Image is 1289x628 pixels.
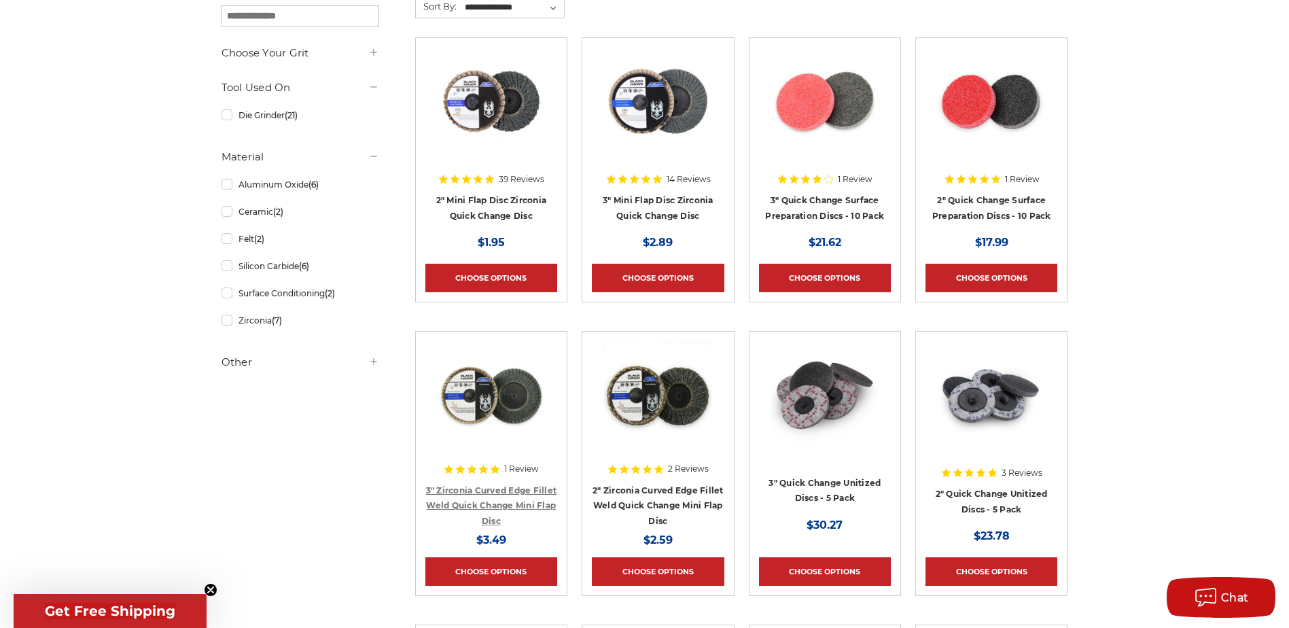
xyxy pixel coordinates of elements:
a: 2 inch surface preparation discs [925,48,1057,179]
a: 2" Mini Flap Disc Zirconia Quick Change Disc [436,195,547,221]
a: Aluminum Oxide [222,173,379,196]
img: Black Hawk Abrasives 2-inch Zirconia Flap Disc with 60 Grit Zirconia for Smooth Finishing [437,48,546,156]
img: BHA 3 inch quick change curved edge flap discs [437,341,546,450]
img: BHA 2 inch mini curved edge quick change flap discs [603,341,712,450]
a: BHA 3" Quick Change 60 Grit Flap Disc for Fine Grinding and Finishing [592,48,724,179]
img: 2 inch surface preparation discs [937,48,1046,156]
span: Get Free Shipping [45,603,175,619]
a: 3" Quick Change Unitized Discs - 5 Pack [759,341,891,473]
span: $1.95 [478,236,505,249]
span: (2) [273,207,283,217]
img: BHA 3" Quick Change 60 Grit Flap Disc for Fine Grinding and Finishing [603,48,712,156]
span: $2.59 [643,534,673,546]
span: 1 Review [1005,175,1040,184]
img: 3" Quick Change Unitized Discs - 5 Pack [771,341,879,450]
a: 2" Quick Change Unitized Discs - 5 Pack [936,489,1048,514]
a: Choose Options [925,557,1057,586]
a: Silicon Carbide [222,254,379,278]
h5: Other [222,354,379,370]
a: Choose Options [425,557,557,586]
a: Choose Options [425,264,557,292]
h5: Choose Your Grit [222,45,379,61]
span: 39 Reviews [499,175,544,184]
a: Die Grinder [222,103,379,127]
img: 3 inch surface preparation discs [771,48,879,156]
span: (2) [325,288,335,298]
a: 3" Zirconia Curved Edge Fillet Weld Quick Change Mini Flap Disc [426,485,557,526]
a: 2" Quick Change Surface Preparation Discs - 10 Pack [932,195,1051,221]
a: Surface Conditioning [222,281,379,305]
button: Chat [1167,577,1275,618]
span: (21) [285,110,298,120]
a: Black Hawk Abrasives 2-inch Zirconia Flap Disc with 60 Grit Zirconia for Smooth Finishing [425,48,557,179]
a: Choose Options [592,557,724,586]
span: $21.62 [809,236,841,249]
span: (7) [272,315,282,326]
img: 2" Quick Change Unitized Discs - 5 Pack [937,341,1046,450]
a: 3 inch surface preparation discs [759,48,891,179]
div: Get Free ShippingClose teaser [14,594,207,628]
h5: Material [222,149,379,165]
span: $17.99 [975,236,1008,249]
a: Ceramic [222,200,379,224]
button: Close teaser [204,583,217,597]
a: Choose Options [759,264,891,292]
span: $2.89 [643,236,673,249]
a: Felt [222,227,379,251]
a: 2" Quick Change Unitized Discs - 5 Pack [925,341,1057,473]
span: 1 Review [838,175,872,184]
span: (2) [254,234,264,244]
a: 3" Mini Flap Disc Zirconia Quick Change Disc [603,195,713,221]
a: 3" Quick Change Unitized Discs - 5 Pack [769,478,881,504]
a: 3" Quick Change Surface Preparation Discs - 10 Pack [765,195,884,221]
a: Choose Options [759,557,891,586]
a: BHA 3 inch quick change curved edge flap discs [425,341,557,473]
h5: Tool Used On [222,80,379,96]
a: Choose Options [592,264,724,292]
span: $23.78 [974,529,1010,542]
span: $3.49 [476,534,506,546]
a: Zirconia [222,309,379,332]
a: Choose Options [925,264,1057,292]
span: 14 Reviews [667,175,711,184]
a: BHA 2 inch mini curved edge quick change flap discs [592,341,724,473]
span: 3 Reviews [1002,469,1042,477]
span: $30.27 [807,519,843,531]
span: (6) [299,261,309,271]
span: (6) [308,179,319,190]
span: Chat [1221,591,1249,604]
a: 2" Zirconia Curved Edge Fillet Weld Quick Change Mini Flap Disc [593,485,724,526]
